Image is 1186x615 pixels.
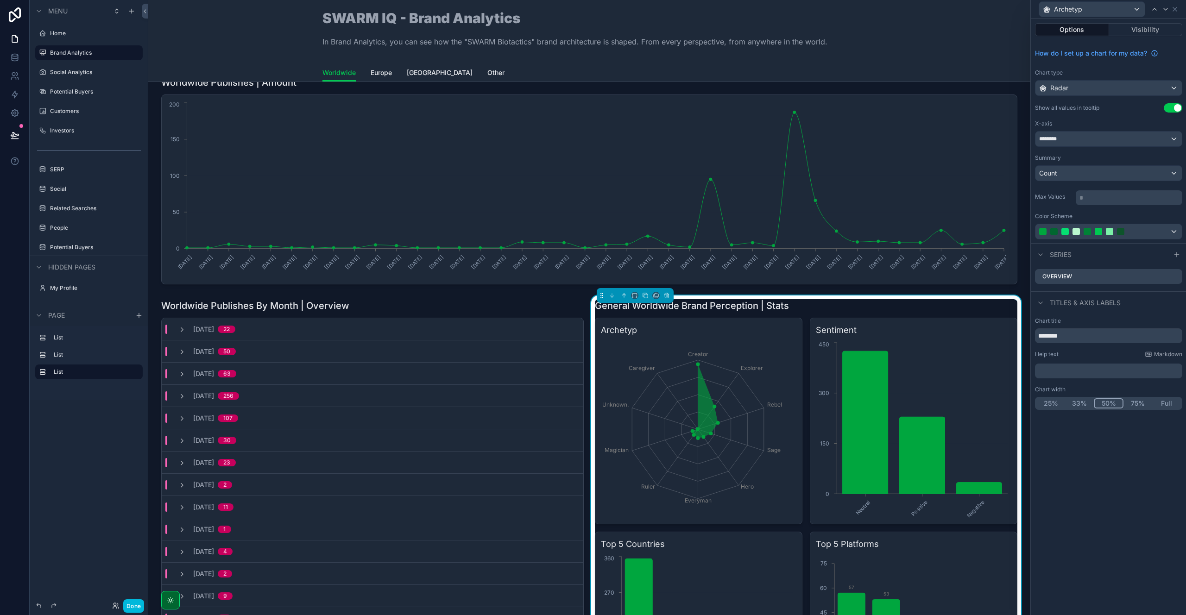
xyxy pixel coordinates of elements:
h3: Sentiment [816,324,1011,337]
a: Other [487,64,505,83]
label: Potential Buyers [50,88,137,95]
label: List [54,351,135,358]
span: Hidden pages [48,263,95,272]
span: Menu [48,6,68,16]
h3: Archetyp [601,324,796,337]
label: Color Scheme [1035,213,1072,220]
label: X-axis [1035,120,1052,127]
span: Titles & Axis labels [1050,298,1121,307]
p: In Brand Analytics, you can see how the "SWARM Biotactics" brand architecture is shaped. From eve... [322,36,827,47]
tspan: Explorer [741,364,763,371]
tspan: Sage [767,446,781,453]
span: Series [1050,250,1072,259]
tspan: Ruler [641,483,655,490]
button: Count [1035,165,1182,181]
button: Options [1035,23,1109,36]
div: 11 [223,503,228,511]
a: My Profile [50,284,137,292]
span: [DATE] [193,436,214,445]
text: 53 [883,591,889,596]
span: [DATE] [193,480,214,489]
span: [DATE] [193,369,214,378]
a: Europe [371,64,392,83]
label: Related Searches [50,205,137,212]
label: Social Analytics [50,69,137,76]
h3: Top 5 Countries [601,538,796,551]
a: How do I set up a chart for my data? [1035,49,1158,58]
a: Worldwide [322,64,356,82]
label: Investors [50,127,137,134]
tspan: 270 [604,589,614,596]
tspan: 300 [819,389,829,396]
h1: SWARM IQ - Brand Analytics [322,11,827,25]
h3: Top 5 Platforms [816,538,1011,551]
span: Other [487,68,505,77]
tspan: 0 [826,490,829,497]
label: SERP [50,166,137,173]
button: Done [123,599,144,613]
tspan: 360 [604,555,614,562]
button: 50% [1094,398,1123,408]
div: 1 [223,526,226,533]
label: Chart title [1035,317,1061,325]
div: 63 [223,370,231,377]
tspan: 75 [820,560,827,567]
label: Social [50,185,137,193]
text: Neutral [854,499,871,516]
span: [DATE] [193,569,214,578]
span: [DATE] [193,414,214,423]
tspan: Rebel [767,401,782,408]
span: [DATE] [193,591,214,601]
button: 75% [1123,398,1152,408]
div: 4 [223,548,227,555]
a: Markdown [1145,351,1182,358]
label: List [54,334,135,341]
label: People [50,224,137,232]
a: Customers [50,107,137,115]
span: Radar [1050,83,1068,93]
span: Page [48,311,65,320]
div: 23 [223,459,230,466]
div: 9 [223,592,227,600]
div: 30 [223,437,231,444]
text: Negative [966,499,985,519]
tspan: 150 [820,440,829,447]
div: 256 [223,392,233,400]
button: Full [1152,398,1181,408]
tspan: 60 [820,584,827,591]
label: Home [50,30,137,37]
span: Markdown [1154,351,1182,358]
label: Chart type [1035,69,1063,76]
div: scrollable content [30,326,148,389]
label: Summary [1035,154,1061,162]
span: [GEOGRAPHIC_DATA] [407,68,473,77]
button: Archetyp [1039,1,1145,17]
div: chart [601,340,796,518]
div: 2 [223,570,227,577]
div: chart [816,340,1011,518]
label: Help text [1035,351,1059,358]
label: Potential Buyers [50,244,137,251]
span: [DATE] [193,525,214,534]
tspan: Hero [741,483,754,490]
span: [DATE] [193,391,214,401]
label: Max Values [1035,193,1072,201]
span: Archetyp [1054,5,1082,14]
label: Brand Analytics [50,49,137,56]
tspan: Creator [688,351,708,358]
button: Radar [1035,80,1182,96]
div: 22 [223,326,230,333]
tspan: Magician [605,446,629,453]
div: 2 [223,481,227,489]
tspan: Everyman [685,497,712,504]
tspan: Caregiver [629,364,655,371]
label: Show all values in tooltip [1035,104,1099,112]
button: Visibility [1109,23,1183,36]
